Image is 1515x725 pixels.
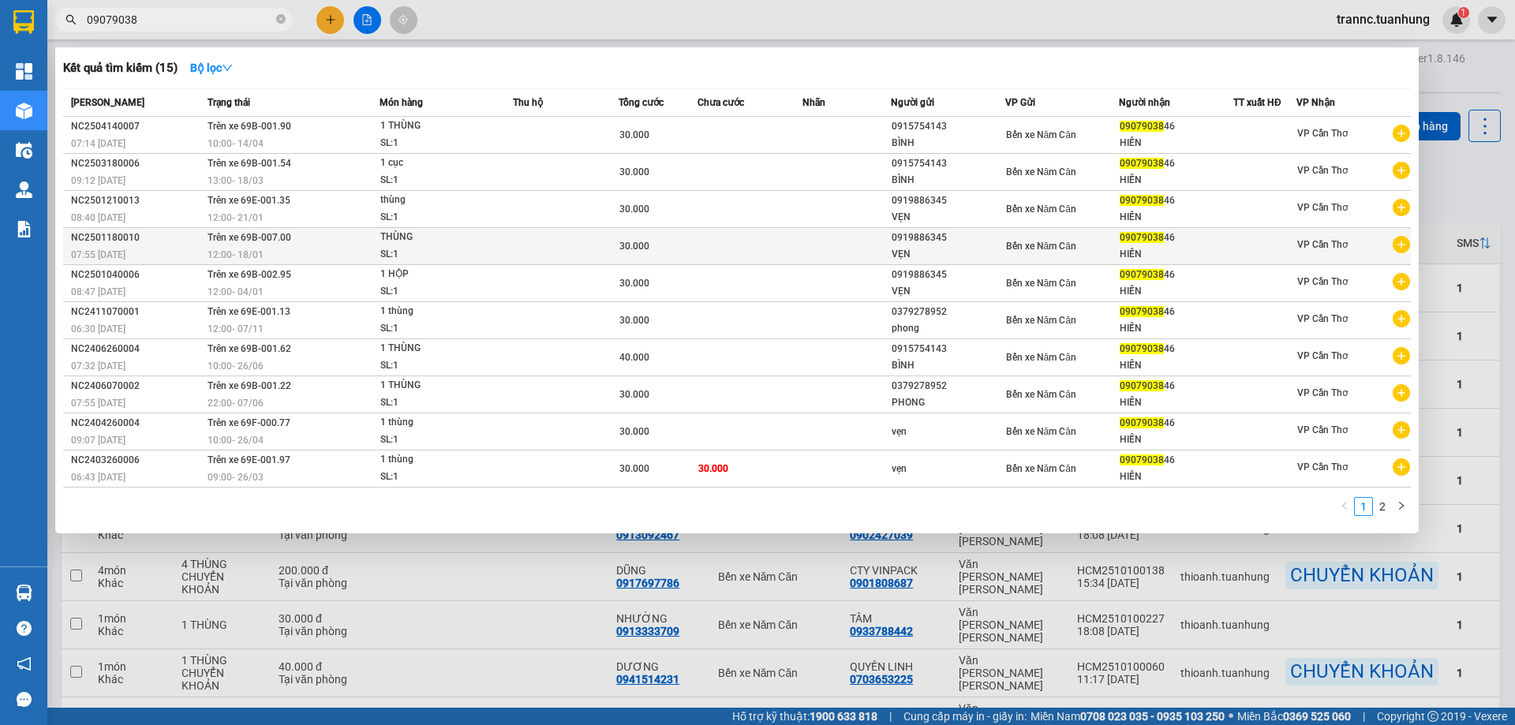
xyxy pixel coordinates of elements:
div: vẹn [892,461,1004,477]
span: VP Cần Thơ [1297,313,1348,324]
div: 46 [1120,304,1233,320]
img: logo-vxr [13,10,34,34]
span: 30.000 [619,278,649,289]
div: HIỀN [1120,246,1233,263]
button: Bộ lọcdown [178,55,245,80]
span: environment [91,38,103,50]
span: 09079038 [1120,121,1164,132]
div: 0919886345 [892,192,1004,209]
div: HIỀN [1120,357,1233,374]
div: NC2501210013 [71,192,203,209]
div: NC2406070002 [71,378,203,394]
span: VP Cần Thơ [1297,128,1348,139]
span: TT xuất HĐ [1233,97,1281,108]
span: plus-circle [1393,421,1410,439]
span: VP Cần Thơ [1297,239,1348,250]
div: 0919886345 [892,230,1004,246]
span: 07:32 [DATE] [71,361,125,372]
span: VP Cần Thơ [1297,276,1348,287]
span: left [1340,501,1349,510]
span: 10:00 - 14/04 [208,138,264,149]
li: 02839.63.63.63 [7,54,301,74]
div: 0379278952 [892,378,1004,394]
span: 30.000 [619,129,649,140]
span: plus-circle [1393,236,1410,253]
span: 09079038 [1120,269,1164,280]
div: 1 thùng [380,414,499,432]
div: 46 [1120,267,1233,283]
span: Bến xe Năm Căn [1006,241,1076,252]
div: HIỀN [1120,209,1233,226]
div: 0915754143 [892,118,1004,135]
div: vẹn [892,424,1004,440]
span: Bến xe Năm Căn [1006,278,1076,289]
div: SL: 1 [380,246,499,263]
b: GỬI : Bến xe Năm Căn [7,99,223,125]
span: 09079038 [1120,232,1164,243]
span: Trên xe 69B-001.22 [208,380,291,391]
span: Trên xe 69F-000.77 [208,417,290,428]
span: plus-circle [1393,273,1410,290]
span: 10:00 - 26/04 [208,435,264,446]
span: Bến xe Năm Căn [1006,352,1076,363]
h3: Kết quả tìm kiếm ( 15 ) [63,60,178,77]
span: VP Nhận [1296,97,1335,108]
span: 13:00 - 18/03 [208,175,264,186]
button: left [1335,497,1354,516]
span: Bến xe Năm Căn [1006,426,1076,437]
div: SL: 1 [380,320,499,338]
div: NC2403260006 [71,452,203,469]
div: 1 cục [380,155,499,172]
span: Trên xe 69B-001.54 [208,158,291,169]
span: 09079038 [1120,417,1164,428]
img: dashboard-icon [16,63,32,80]
div: BÌNH [892,357,1004,374]
span: 30.000 [619,426,649,437]
div: HIỀN [1120,432,1233,448]
span: VP Cần Thơ [1297,462,1348,473]
span: Trên xe 69E-001.35 [208,195,290,206]
a: 1 [1355,498,1372,515]
span: Món hàng [380,97,423,108]
img: warehouse-icon [16,142,32,159]
img: warehouse-icon [16,585,32,601]
li: 1 [1354,497,1373,516]
span: 09079038 [1120,380,1164,391]
div: NC2501180010 [71,230,203,246]
img: solution-icon [16,221,32,237]
img: warehouse-icon [16,181,32,198]
span: Trên xe 69B-002.95 [208,269,291,280]
div: HIỀN [1120,172,1233,189]
span: 09079038 [1120,343,1164,354]
span: 40.000 [619,352,649,363]
span: Trên xe 69B-001.62 [208,343,291,354]
span: phone [91,58,103,70]
div: 46 [1120,341,1233,357]
button: right [1392,497,1411,516]
div: SL: 1 [380,172,499,189]
span: question-circle [17,621,32,636]
span: search [65,14,77,25]
div: HIỀN [1120,320,1233,337]
span: 07:14 [DATE] [71,138,125,149]
div: 46 [1120,452,1233,469]
span: [PERSON_NAME] [71,97,144,108]
div: HIỀN [1120,283,1233,300]
li: 85 [PERSON_NAME] [7,35,301,54]
span: 09079038 [1120,195,1164,206]
div: SL: 1 [380,394,499,412]
span: plus-circle [1393,310,1410,327]
div: BÌNH [892,172,1004,189]
div: VẸN [892,209,1004,226]
span: VP Cần Thơ [1297,387,1348,398]
span: plus-circle [1393,199,1410,216]
div: NC2411070001 [71,304,203,320]
span: Người gửi [891,97,934,108]
div: 46 [1120,118,1233,135]
div: 1 THÙNG [380,377,499,394]
div: phong [892,320,1004,337]
div: HIỀN [1120,469,1233,485]
div: SL: 1 [380,357,499,375]
li: 2 [1373,497,1392,516]
span: Người nhận [1119,97,1170,108]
